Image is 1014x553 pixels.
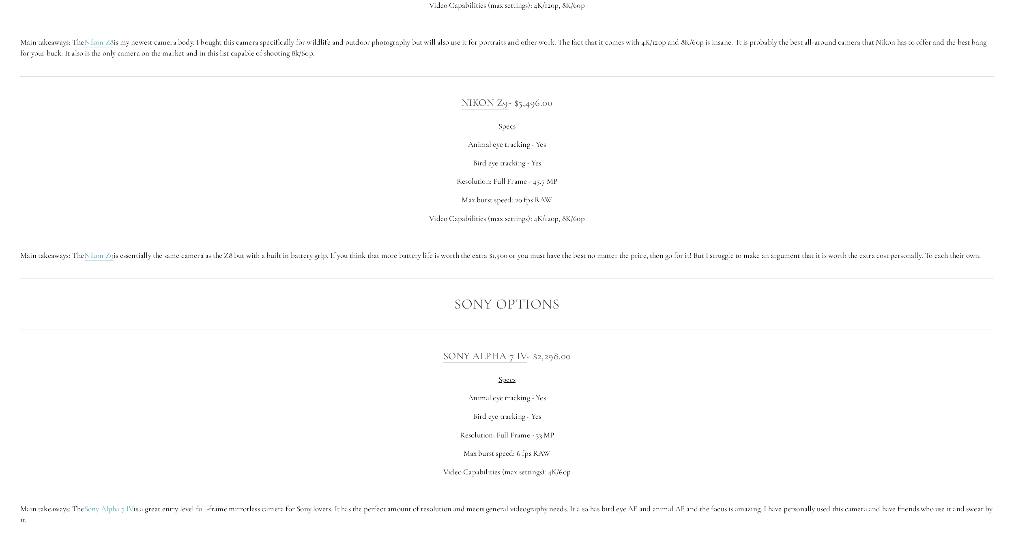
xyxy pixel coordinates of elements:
[84,37,114,47] a: Nikon Z8
[20,348,994,364] h3: - $2,298.00
[20,250,994,261] p: Main takeaways: The is essentially the same camera as the Z8 but with a built in battery grip. If...
[20,430,994,441] p: Resolution: Full Frame - 33 MP
[20,139,994,150] p: Animal eye tracking - Yes
[20,158,994,169] p: Bird eye tracking - Yes
[20,94,994,111] h3: - $5,496.00
[498,121,516,131] span: Specs
[20,467,994,478] p: Video Capabilities (max settings): 4K/60p
[443,350,527,363] a: Sony Alpha 7 IV
[20,37,994,58] p: Main takeaways: The is my newest camera body. I bought this camera specifically for wildlife and ...
[20,176,994,187] p: Resolution: Full Frame - 45.7 MP
[20,504,994,525] p: Main takeaways: The is a great entry level full-frame mirrorless camera for Sony lovers. It has t...
[20,448,994,459] p: Max burst speed: 6 fps RAW
[20,392,994,403] p: Animal eye tracking - Yes
[20,213,994,224] p: Video Capabilities (max settings): 4K/120p, 8K/60p
[20,411,994,422] p: Bird eye tracking - Yes
[84,251,114,261] a: Nikon Z9
[84,504,134,514] a: Sony Alpha 7 IV
[498,375,516,384] span: Specs
[462,96,508,109] a: Nikon Z9
[20,296,994,312] h2: Sony Options
[20,195,994,206] p: Max burst speed: 20 fps RAW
